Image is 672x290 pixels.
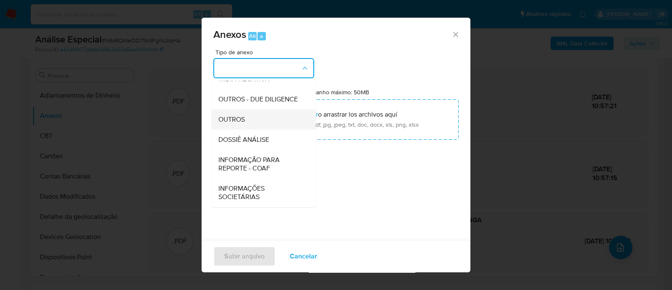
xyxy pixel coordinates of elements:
button: Cancelar [279,246,328,266]
span: MIDIA NEGATIVA [218,75,270,83]
span: Anexos [213,27,246,42]
span: OUTROS [218,115,245,124]
button: Cerrar [451,30,459,38]
span: a [260,32,263,40]
span: Tipo de anexo [215,49,316,55]
span: Alt [249,32,256,40]
span: DOSSIÊ ANÁLISE [218,136,269,144]
span: OUTROS - DUE DILIGENCE [218,95,298,104]
label: Tamanho máximo: 50MB [306,88,369,96]
span: INFORMAÇÕES SOCIETÁRIAS [218,184,304,201]
span: Cancelar [290,247,317,266]
span: INFORMAÇÃO PARA REPORTE - COAF [218,156,304,173]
